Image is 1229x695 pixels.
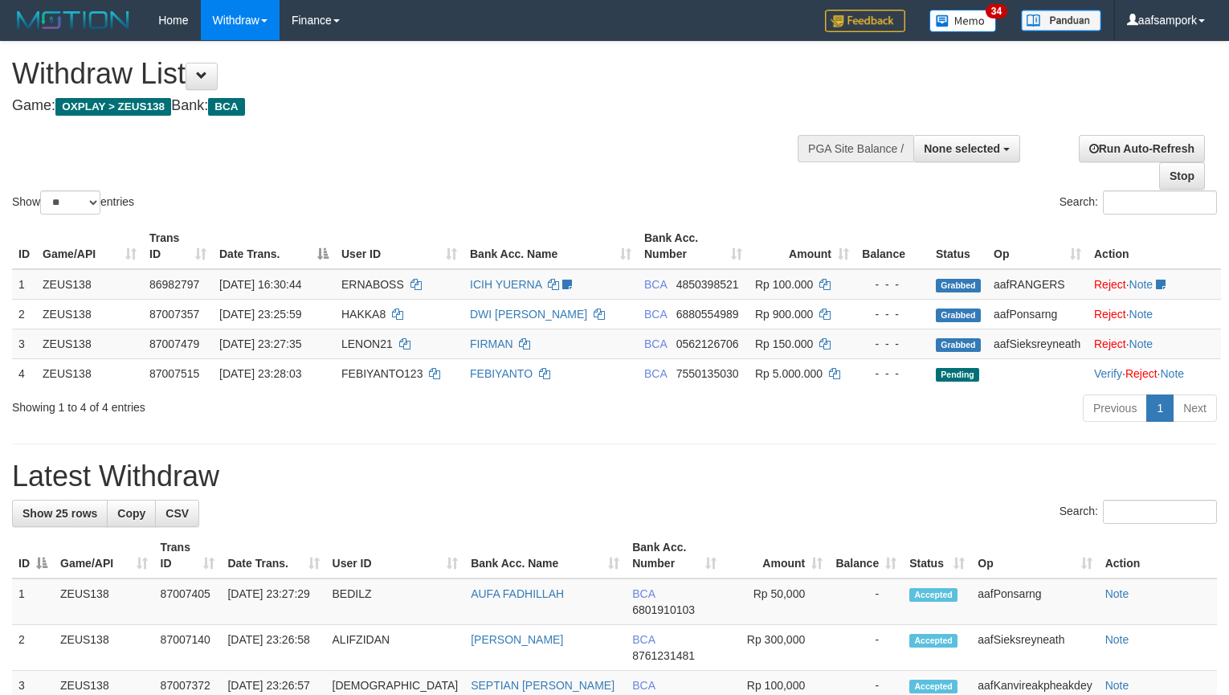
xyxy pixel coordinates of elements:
td: 4 [12,358,36,388]
td: · [1088,329,1221,358]
td: 2 [12,299,36,329]
th: User ID: activate to sort column ascending [335,223,463,269]
td: 87007405 [154,578,222,625]
th: Date Trans.: activate to sort column ascending [221,533,325,578]
td: ZEUS138 [36,358,143,388]
td: BEDILZ [326,578,465,625]
th: Bank Acc. Name: activate to sort column ascending [464,533,626,578]
span: Copy 4850398521 to clipboard [676,278,739,291]
a: Reject [1125,367,1158,380]
span: BCA [632,587,655,600]
span: Accepted [909,634,957,648]
th: Bank Acc. Name: activate to sort column ascending [463,223,638,269]
th: Bank Acc. Number: activate to sort column ascending [638,223,749,269]
span: 87007357 [149,308,199,321]
th: ID: activate to sort column descending [12,533,54,578]
th: Op: activate to sort column ascending [971,533,1098,578]
span: BCA [644,278,667,291]
span: ERNABOSS [341,278,404,291]
th: Date Trans.: activate to sort column descending [213,223,335,269]
span: BCA [632,679,655,692]
a: Copy [107,500,156,527]
span: Grabbed [936,338,981,352]
a: SEPTIAN [PERSON_NAME] [471,679,614,692]
span: FEBIYANTO123 [341,367,423,380]
td: 1 [12,578,54,625]
label: Search: [1060,190,1217,215]
div: - - - [862,276,923,292]
th: Bank Acc. Number: activate to sort column ascending [626,533,722,578]
td: ALIFZIDAN [326,625,465,671]
img: MOTION_logo.png [12,8,134,32]
th: Game/API: activate to sort column ascending [54,533,154,578]
span: CSV [165,507,189,520]
span: Rp 100.000 [755,278,813,291]
td: Rp 300,000 [723,625,830,671]
td: aafRANGERS [987,269,1088,300]
th: Balance: activate to sort column ascending [829,533,903,578]
span: BCA [208,98,244,116]
a: Note [1105,679,1129,692]
th: Game/API: activate to sort column ascending [36,223,143,269]
td: 1 [12,269,36,300]
span: Copy 6880554989 to clipboard [676,308,739,321]
label: Show entries [12,190,134,215]
span: OXPLAY > ZEUS138 [55,98,171,116]
span: LENON21 [341,337,393,350]
td: [DATE] 23:27:29 [221,578,325,625]
a: Note [1105,587,1129,600]
span: [DATE] 23:27:35 [219,337,301,350]
td: ZEUS138 [36,269,143,300]
span: [DATE] 23:28:03 [219,367,301,380]
td: aafSieksreyneath [971,625,1098,671]
a: Verify [1094,367,1122,380]
span: BCA [632,633,655,646]
td: · [1088,269,1221,300]
h4: Game: Bank: [12,98,803,114]
span: HAKKA8 [341,308,386,321]
label: Search: [1060,500,1217,524]
div: - - - [862,336,923,352]
a: 1 [1146,395,1174,422]
span: Accepted [909,680,957,693]
td: aafPonsarng [971,578,1098,625]
span: BCA [644,367,667,380]
button: None selected [913,135,1020,162]
th: Trans ID: activate to sort column ascending [143,223,213,269]
h1: Withdraw List [12,58,803,90]
span: BCA [644,337,667,350]
th: Op: activate to sort column ascending [987,223,1088,269]
a: Run Auto-Refresh [1079,135,1205,162]
th: Amount: activate to sort column ascending [723,533,830,578]
td: [DATE] 23:26:58 [221,625,325,671]
th: Action [1099,533,1217,578]
a: [PERSON_NAME] [471,633,563,646]
a: Note [1129,337,1153,350]
td: - [829,625,903,671]
span: Grabbed [936,279,981,292]
h1: Latest Withdraw [12,460,1217,493]
input: Search: [1103,500,1217,524]
span: Rp 900.000 [755,308,813,321]
a: Show 25 rows [12,500,108,527]
span: Rp 5.000.000 [755,367,823,380]
a: Reject [1094,278,1126,291]
a: Reject [1094,308,1126,321]
div: - - - [862,306,923,322]
div: PGA Site Balance / [798,135,913,162]
img: Button%20Memo.svg [929,10,997,32]
td: - [829,578,903,625]
span: 87007515 [149,367,199,380]
td: 2 [12,625,54,671]
th: Action [1088,223,1221,269]
span: Copy 0562126706 to clipboard [676,337,739,350]
span: [DATE] 16:30:44 [219,278,301,291]
span: Copy [117,507,145,520]
span: Copy 6801910103 to clipboard [632,603,695,616]
span: Pending [936,368,979,382]
a: FIRMAN [470,337,513,350]
td: · · [1088,358,1221,388]
span: Accepted [909,588,957,602]
th: Status: activate to sort column ascending [903,533,971,578]
th: Trans ID: activate to sort column ascending [154,533,222,578]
